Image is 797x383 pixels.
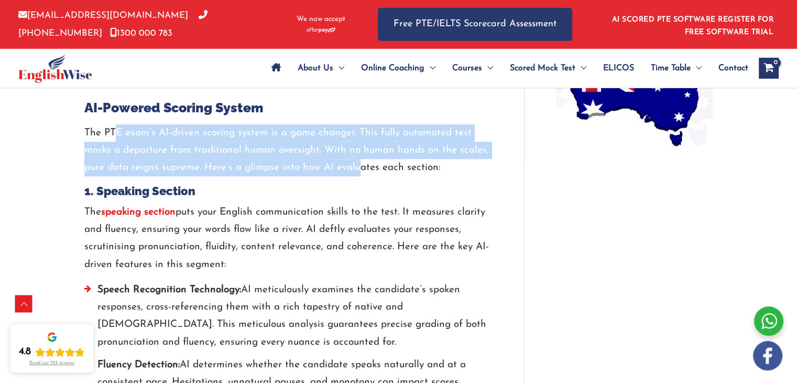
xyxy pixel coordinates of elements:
span: Menu Toggle [333,50,344,87]
span: Menu Toggle [691,50,702,87]
span: Scored Mock Test [510,50,575,87]
span: Menu Toggle [424,50,435,87]
div: Rating: 4.8 out of 5 [19,346,85,358]
a: [EMAIL_ADDRESS][DOMAIN_NAME] [18,11,188,20]
h2: AI-Powered Scoring System [84,99,493,116]
a: Online CoachingMenu Toggle [353,50,444,87]
a: Contact [710,50,748,87]
a: Scored Mock TestMenu Toggle [501,50,595,87]
a: CoursesMenu Toggle [444,50,501,87]
a: speaking section [101,207,176,217]
a: Time TableMenu Toggle [642,50,710,87]
a: About UsMenu Toggle [289,50,353,87]
strong: Speech Recognition Technology: [97,285,241,295]
a: Free PTE/IELTS Scorecard Assessment [378,8,572,41]
aside: Header Widget 1 [606,7,779,41]
a: AI SCORED PTE SOFTWARE REGISTER FOR FREE SOFTWARE TRIAL [612,16,774,36]
span: Courses [452,50,482,87]
img: white-facebook.png [753,341,782,370]
span: ELICOS [603,50,634,87]
p: The PTE exam’s AI-driven scoring system is a game changer. This fully automated test marks a depa... [84,124,493,177]
div: 4.8 [19,346,31,358]
a: View Shopping Cart, empty [759,58,779,79]
a: ELICOS [595,50,642,87]
li: AI meticulously examines the candidate’s spoken responses, cross-referencing them with a rich tap... [84,281,493,356]
h4: 1. Speaking Section [84,184,493,198]
strong: Fluency Detection: [97,360,180,370]
img: cropped-ew-logo [18,54,92,83]
span: We now accept [297,14,345,25]
a: [PHONE_NUMBER] [18,11,208,37]
span: Online Coaching [361,50,424,87]
span: Contact [718,50,748,87]
nav: Site Navigation: Main Menu [263,50,748,87]
span: About Us [298,50,333,87]
span: Menu Toggle [575,50,586,87]
img: Afterpay-Logo [307,27,335,33]
a: 1300 000 783 [110,29,172,38]
div: Read our 723 reviews [29,360,74,366]
span: Menu Toggle [482,50,493,87]
p: The puts your English communication skills to the test. It measures clarity and fluency, ensuring... [84,204,493,273]
span: Time Table [651,50,691,87]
